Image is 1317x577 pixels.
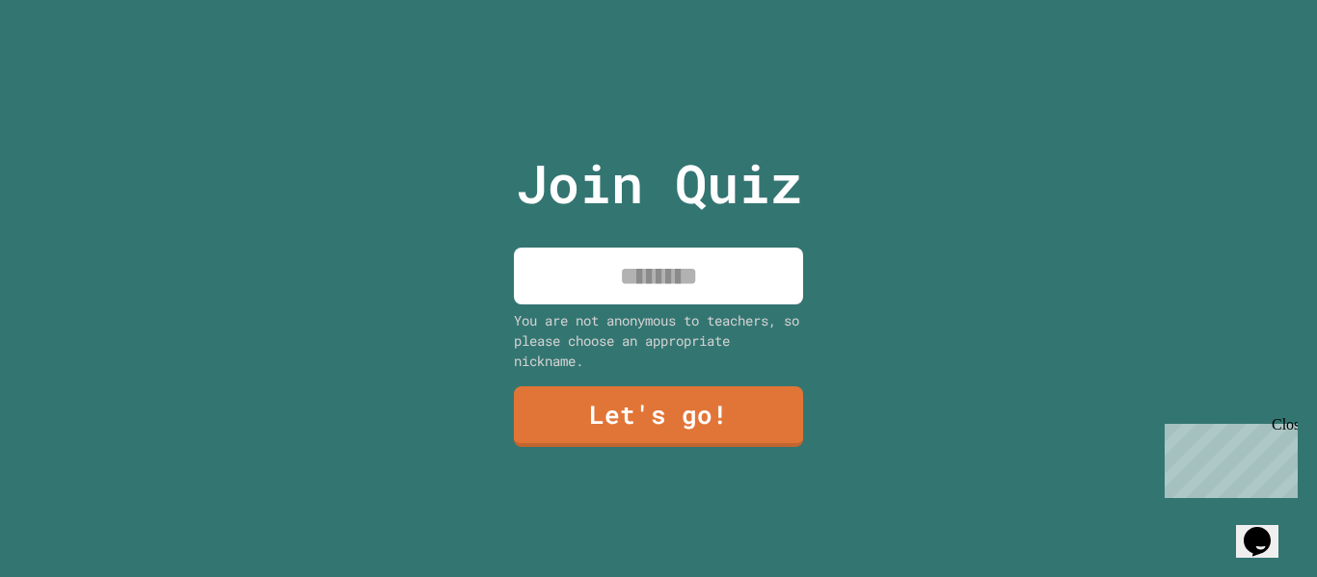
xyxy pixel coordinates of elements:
a: Let's go! [514,386,803,447]
iframe: chat widget [1157,416,1298,498]
p: Join Quiz [516,144,802,223]
div: Chat with us now!Close [8,8,133,122]
div: You are not anonymous to teachers, so please choose an appropriate nickname. [514,310,803,371]
iframe: chat widget [1236,500,1298,558]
